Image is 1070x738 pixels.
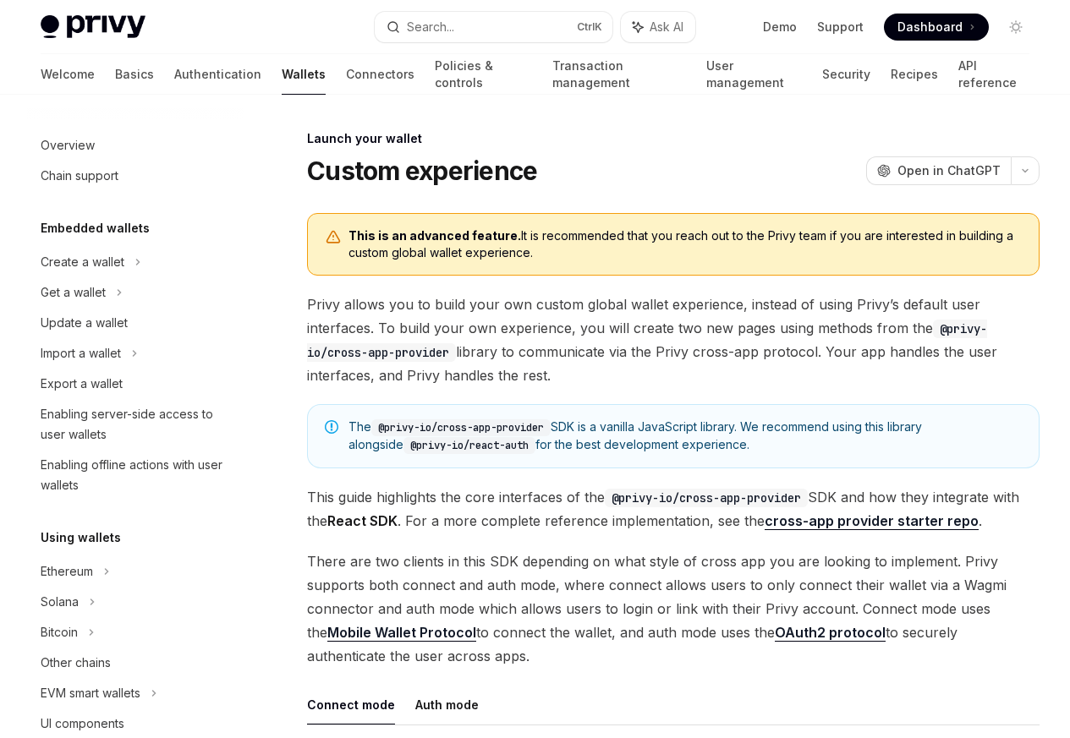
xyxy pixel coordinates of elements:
[307,485,1040,533] span: This guide highlights the core interfaces of the SDK and how they integrate with the . For a more...
[174,54,261,95] a: Authentication
[958,54,1029,95] a: API reference
[415,685,479,724] button: Auth mode
[115,54,154,95] a: Basics
[765,512,979,530] a: cross-app provider starter repo
[577,20,602,34] span: Ctrl K
[41,404,233,445] div: Enabling server-side access to user wallets
[817,19,864,36] a: Support
[41,135,95,156] div: Overview
[403,437,535,454] code: @privy-io/react-auth
[27,161,244,191] a: Chain support
[348,228,521,243] b: This is an advanced feature.
[307,549,1040,668] span: There are two clients in this SDK depending on what style of cross app you are looking to impleme...
[348,418,1022,454] span: The SDK is a vanilla JavaScript library. We recommend using this library alongside for the best d...
[884,14,989,41] a: Dashboard
[897,162,1001,179] span: Open in ChatGPT
[407,17,454,37] div: Search...
[27,648,244,678] a: Other chains
[41,653,111,673] div: Other chains
[41,282,106,303] div: Get a wallet
[327,512,398,529] strong: React SDK
[41,313,128,333] div: Update a wallet
[325,420,338,434] svg: Note
[41,218,150,238] h5: Embedded wallets
[897,19,963,36] span: Dashboard
[41,374,123,394] div: Export a wallet
[621,12,695,42] button: Ask AI
[41,252,124,272] div: Create a wallet
[822,54,870,95] a: Security
[891,54,938,95] a: Recipes
[307,685,395,724] button: Connect mode
[41,343,121,364] div: Import a wallet
[41,455,233,495] div: Enabling offline actions with user wallets
[282,54,326,95] a: Wallets
[41,592,79,612] div: Solana
[41,54,95,95] a: Welcome
[346,54,414,95] a: Connectors
[371,419,551,436] code: @privy-io/cross-app-provider
[605,489,808,507] code: @privy-io/cross-app-provider
[706,54,802,95] a: User management
[327,624,476,642] a: Mobile Wallet Protocol
[1002,14,1029,41] button: Toggle dark mode
[763,19,797,36] a: Demo
[41,683,140,703] div: EVM smart wallets
[307,130,1040,147] div: Launch your wallet
[435,54,532,95] a: Policies & controls
[41,561,93,582] div: Ethereum
[41,166,118,186] div: Chain support
[41,528,121,548] h5: Using wallets
[27,399,244,450] a: Enabling server-side access to user wallets
[650,19,683,36] span: Ask AI
[775,624,886,642] a: OAuth2 protocol
[27,130,244,161] a: Overview
[27,450,244,500] a: Enabling offline actions with user wallets
[41,622,78,642] div: Bitcoin
[27,308,244,338] a: Update a wallet
[41,15,145,39] img: light logo
[41,713,124,734] div: UI components
[375,12,612,42] button: Search...CtrlK
[325,229,342,246] svg: Warning
[348,227,1022,261] span: It is recommended that you reach out to the Privy team if you are interested in building a custom...
[552,54,687,95] a: Transaction management
[27,369,244,399] a: Export a wallet
[307,292,1040,387] span: Privy allows you to build your own custom global wallet experience, instead of using Privy’s defa...
[866,156,1011,185] button: Open in ChatGPT
[307,156,537,186] h1: Custom experience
